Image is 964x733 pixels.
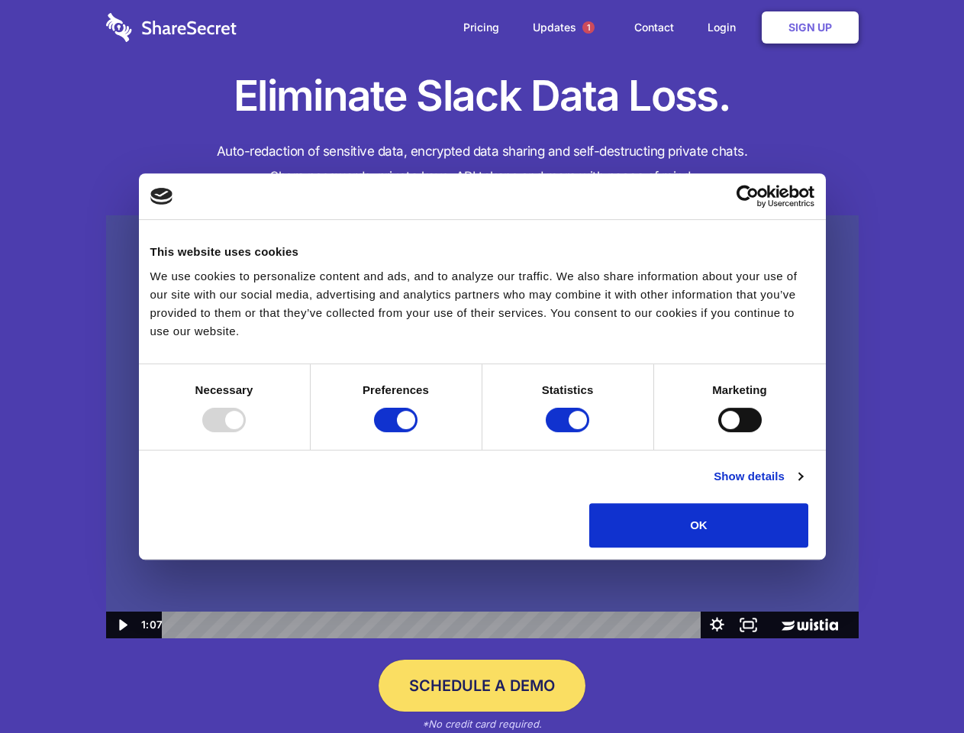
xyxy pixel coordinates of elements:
button: OK [589,503,808,547]
a: Contact [619,4,689,51]
strong: Preferences [363,383,429,396]
a: Login [692,4,759,51]
em: *No credit card required. [422,718,542,730]
button: Show settings menu [701,612,733,638]
h1: Eliminate Slack Data Loss. [106,69,859,124]
button: Play Video [106,612,137,638]
div: This website uses cookies [150,243,814,261]
a: Show details [714,467,802,486]
strong: Marketing [712,383,767,396]
strong: Statistics [542,383,594,396]
a: Schedule a Demo [379,660,585,712]
a: Pricing [448,4,514,51]
a: Usercentrics Cookiebot - opens in a new window [681,185,814,208]
h4: Auto-redaction of sensitive data, encrypted data sharing and self-destructing private chats. Shar... [106,139,859,189]
div: We use cookies to personalize content and ads, and to analyze our traffic. We also share informat... [150,267,814,341]
button: Fullscreen [733,612,764,638]
a: Sign Up [762,11,859,44]
strong: Necessary [195,383,253,396]
span: 1 [582,21,595,34]
img: Sharesecret [106,215,859,639]
div: Playbar [174,612,694,638]
a: Wistia Logo -- Learn More [764,612,858,638]
img: logo [150,188,173,205]
img: logo-wordmark-white-trans-d4663122ce5f474addd5e946df7df03e33cb6a1c49d2221995e7729f52c070b2.svg [106,13,237,42]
